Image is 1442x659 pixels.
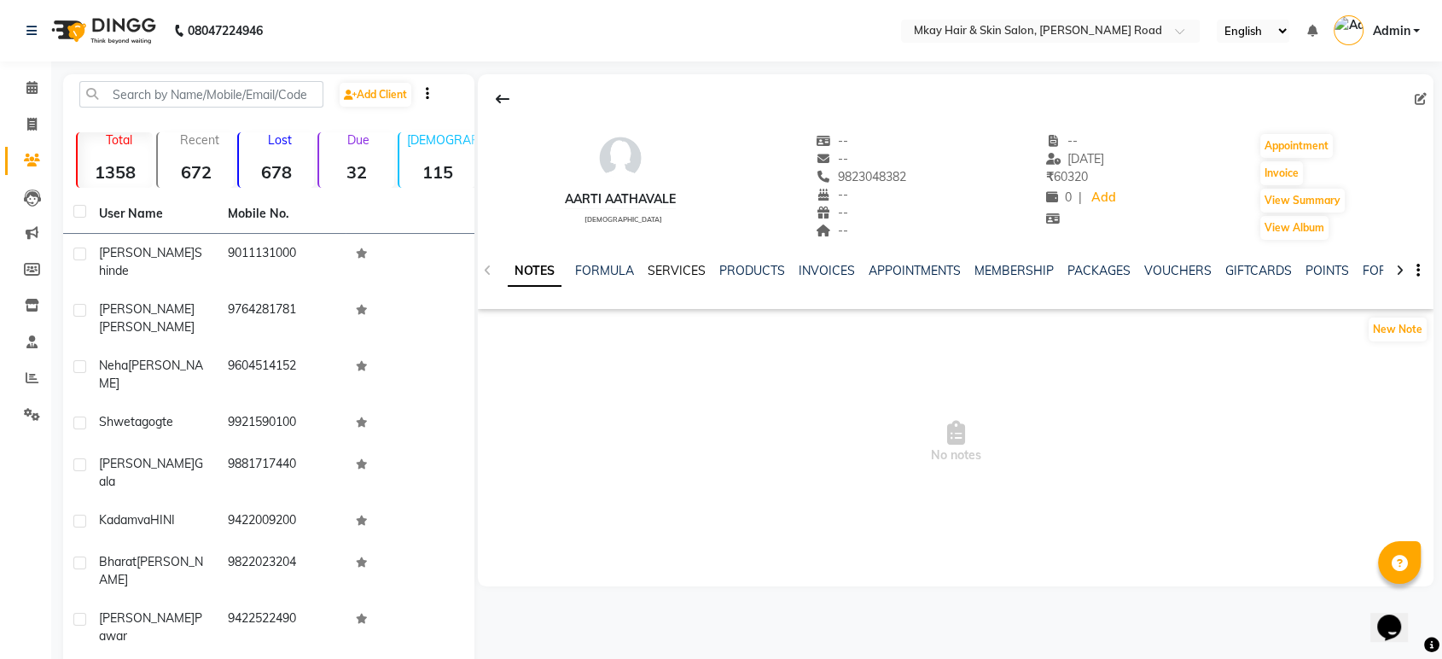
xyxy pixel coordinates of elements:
[1260,161,1303,185] button: Invoice
[99,358,203,391] span: [PERSON_NAME]
[218,234,346,290] td: 9011131000
[595,132,646,184] img: avatar
[816,151,848,166] span: --
[1045,190,1071,205] span: 0
[1225,263,1292,278] a: GIFTCARDS
[565,190,676,208] div: aarti aathavale
[816,205,848,220] span: --
[218,290,346,347] td: 9764281781
[1370,591,1425,642] iframe: chat widget
[99,610,195,626] span: [PERSON_NAME]
[575,263,634,278] a: FORMULA
[1334,15,1364,45] img: Admin
[816,187,848,202] span: --
[1045,151,1104,166] span: [DATE]
[99,456,195,471] span: [PERSON_NAME]
[99,554,203,587] span: [PERSON_NAME]
[218,501,346,543] td: 9422009200
[869,263,961,278] a: APPOINTMENTS
[816,169,906,184] span: 9823048382
[99,414,142,429] span: shweta
[239,161,314,183] strong: 678
[99,301,195,317] span: [PERSON_NAME]
[1144,263,1212,278] a: VOUCHERS
[165,132,233,148] p: Recent
[84,132,153,148] p: Total
[816,223,848,238] span: --
[648,263,706,278] a: SERVICES
[1045,169,1087,184] span: 60320
[1078,189,1081,207] span: |
[478,357,1433,528] span: No notes
[508,256,561,287] a: NOTES
[323,132,394,148] p: Due
[142,414,173,429] span: gogte
[218,599,346,656] td: 9422522490
[1305,263,1349,278] a: POINTS
[1363,263,1405,278] a: FORMS
[218,543,346,599] td: 9822023204
[1369,318,1427,341] button: New Note
[137,512,175,528] span: vaHINI
[218,347,346,403] td: 9604514152
[99,358,128,373] span: Neha
[1045,169,1053,184] span: ₹
[218,195,346,234] th: Mobile No.
[1067,263,1131,278] a: PACKAGES
[99,554,137,569] span: bharat
[1260,189,1345,213] button: View Summary
[79,81,323,108] input: Search by Name/Mobile/Email/Code
[399,161,474,183] strong: 115
[99,512,137,528] span: kadam
[1260,134,1333,158] button: Appointment
[816,133,848,149] span: --
[218,403,346,445] td: 9921590100
[1045,133,1078,149] span: --
[246,132,314,148] p: Lost
[799,263,855,278] a: INVOICES
[406,132,474,148] p: [DEMOGRAPHIC_DATA]
[89,195,218,234] th: User Name
[188,7,263,55] b: 08047224946
[44,7,160,55] img: logo
[319,161,394,183] strong: 32
[1260,216,1329,240] button: View Album
[719,263,785,278] a: PRODUCTS
[485,83,520,115] div: Back to Client
[974,263,1054,278] a: MEMBERSHIP
[340,83,411,107] a: Add Client
[1088,186,1118,210] a: Add
[99,319,195,335] span: [PERSON_NAME]
[99,245,195,260] span: [PERSON_NAME]
[218,445,346,501] td: 9881717440
[584,215,662,224] span: [DEMOGRAPHIC_DATA]
[158,161,233,183] strong: 672
[78,161,153,183] strong: 1358
[1372,22,1410,40] span: Admin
